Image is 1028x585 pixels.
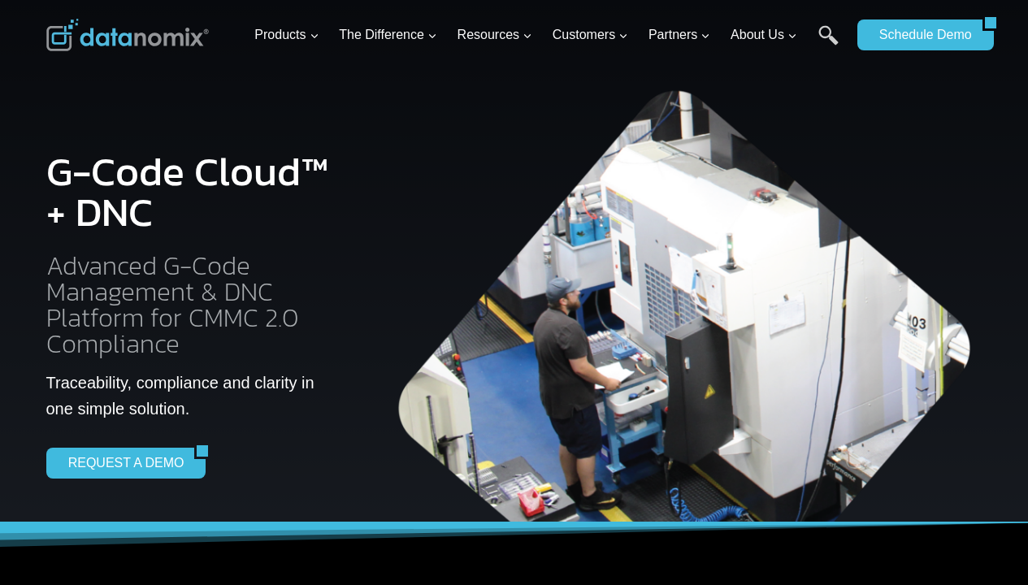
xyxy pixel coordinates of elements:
span: Partners [648,24,710,45]
h2: Advanced G-Code Management & DNC Platform for CMMC 2.0 Compliance [46,253,336,357]
span: Customers [553,24,628,45]
nav: Primary Navigation [248,9,849,62]
span: Products [254,24,319,45]
a: REQUEST A DEMO [46,448,195,479]
span: About Us [731,24,797,45]
a: Search [818,25,839,62]
a: Schedule Demo [857,19,982,50]
span: The Difference [339,24,437,45]
h1: G-Code Cloud™ + DNC [46,151,336,232]
img: Datanomix [46,19,209,51]
p: Traceability, compliance and clarity in one simple solution. [46,370,336,422]
span: Resources [458,24,532,45]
